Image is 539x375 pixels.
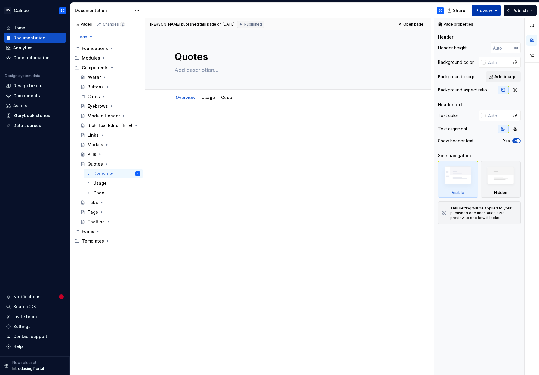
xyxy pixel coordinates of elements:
[438,161,478,198] div: Visible
[78,159,143,169] a: Quotes
[396,20,426,29] a: Open page
[13,314,37,320] div: Invite team
[503,138,510,143] label: Yes
[472,5,501,16] button: Preview
[12,360,36,365] p: New release!
[84,178,143,188] a: Usage
[176,95,196,100] a: Overview
[78,101,143,111] a: Eyebrows
[82,65,109,71] div: Components
[82,55,100,61] div: Modules
[13,103,27,109] div: Assets
[403,22,423,27] span: Open page
[88,161,103,167] div: Quotes
[481,161,521,198] div: Hidden
[78,130,143,140] a: Links
[13,93,40,99] div: Components
[219,91,235,104] div: Code
[4,33,66,43] a: Documentation
[4,7,11,14] div: SD
[84,169,143,178] a: OverviewSC
[80,35,87,39] span: Add
[4,101,66,110] a: Assets
[4,53,66,63] a: Code automation
[88,122,132,129] div: Rich Text Editor (RTE)
[72,33,95,41] button: Add
[438,138,473,144] div: Show header text
[514,45,518,50] p: px
[150,22,180,27] span: [PERSON_NAME]
[88,132,99,138] div: Links
[88,103,108,109] div: Eyebrows
[438,102,462,108] div: Header text
[453,8,465,14] span: Share
[13,324,31,330] div: Settings
[199,91,217,104] div: Usage
[78,82,143,92] a: Buttons
[1,4,69,17] button: SDGalileoSC
[4,81,66,91] a: Design tokens
[13,55,50,61] div: Code automation
[82,238,104,244] div: Templates
[78,207,143,217] a: Tags
[4,322,66,331] a: Settings
[438,8,443,13] div: SC
[444,5,469,16] button: Share
[13,25,25,31] div: Home
[450,206,517,220] div: This setting will be applied to your published documentation. Use preview to see how it looks.
[438,126,467,132] div: Text alignment
[59,294,64,299] span: 1
[72,53,143,63] div: Modules
[120,22,125,27] span: 2
[4,111,66,120] a: Storybook stories
[88,151,96,157] div: Pills
[13,113,50,119] div: Storybook stories
[181,22,235,27] div: published this page on [DATE]
[72,236,143,246] div: Templates
[82,228,94,234] div: Forms
[4,292,66,302] button: Notifications1
[88,142,103,148] div: Modals
[75,22,92,27] div: Pages
[486,57,510,68] input: Auto
[88,74,101,80] div: Avatar
[88,219,105,225] div: Tooltips
[72,63,143,73] div: Components
[72,44,143,53] div: Foundations
[88,84,104,90] div: Buttons
[78,92,143,101] div: Cards
[494,190,507,195] div: Hidden
[12,366,44,371] p: Introducing Portal
[78,121,143,130] a: Rich Text Editor (RTE)
[93,171,113,177] div: Overview
[75,8,132,14] div: Documentation
[512,8,528,14] span: Publish
[88,209,98,215] div: Tags
[88,113,120,119] div: Module Header
[494,74,517,80] span: Add image
[78,111,143,121] a: Module Header
[4,43,66,53] a: Analytics
[486,110,510,121] input: Auto
[4,91,66,101] a: Components
[72,227,143,236] div: Forms
[88,200,98,206] div: Tabs
[78,150,143,159] a: Pills
[72,44,143,246] div: Page tree
[4,23,66,33] a: Home
[244,22,262,27] span: Published
[491,42,514,53] input: Auto
[4,302,66,311] button: Search ⌘K
[5,73,40,78] div: Design system data
[476,8,492,14] span: Preview
[4,332,66,341] button: Contact support
[504,5,537,16] button: Publish
[173,91,198,104] div: Overview
[13,333,47,339] div: Contact support
[438,113,458,119] div: Text color
[438,34,453,40] div: Header
[202,95,215,100] a: Usage
[13,83,44,89] div: Design tokens
[78,140,143,150] a: Modals
[84,188,143,198] a: Code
